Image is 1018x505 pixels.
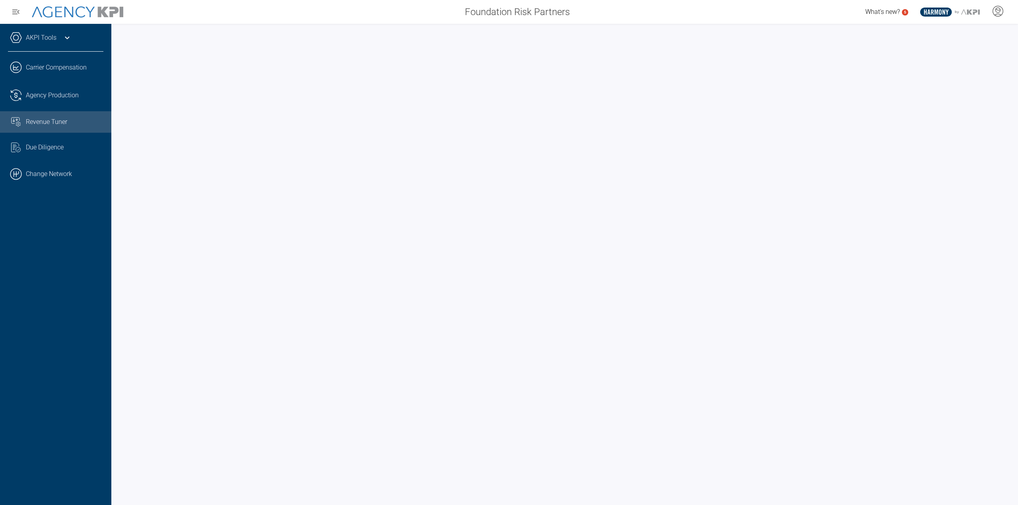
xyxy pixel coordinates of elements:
[465,5,570,19] span: Foundation Risk Partners
[32,6,123,18] img: AgencyKPI
[904,10,906,14] text: 5
[26,117,67,127] span: Revenue Tuner
[26,91,79,100] span: Agency Production
[26,33,56,43] a: AKPI Tools
[26,143,64,152] span: Due Diligence
[865,8,900,15] span: What's new?
[902,9,908,15] a: 5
